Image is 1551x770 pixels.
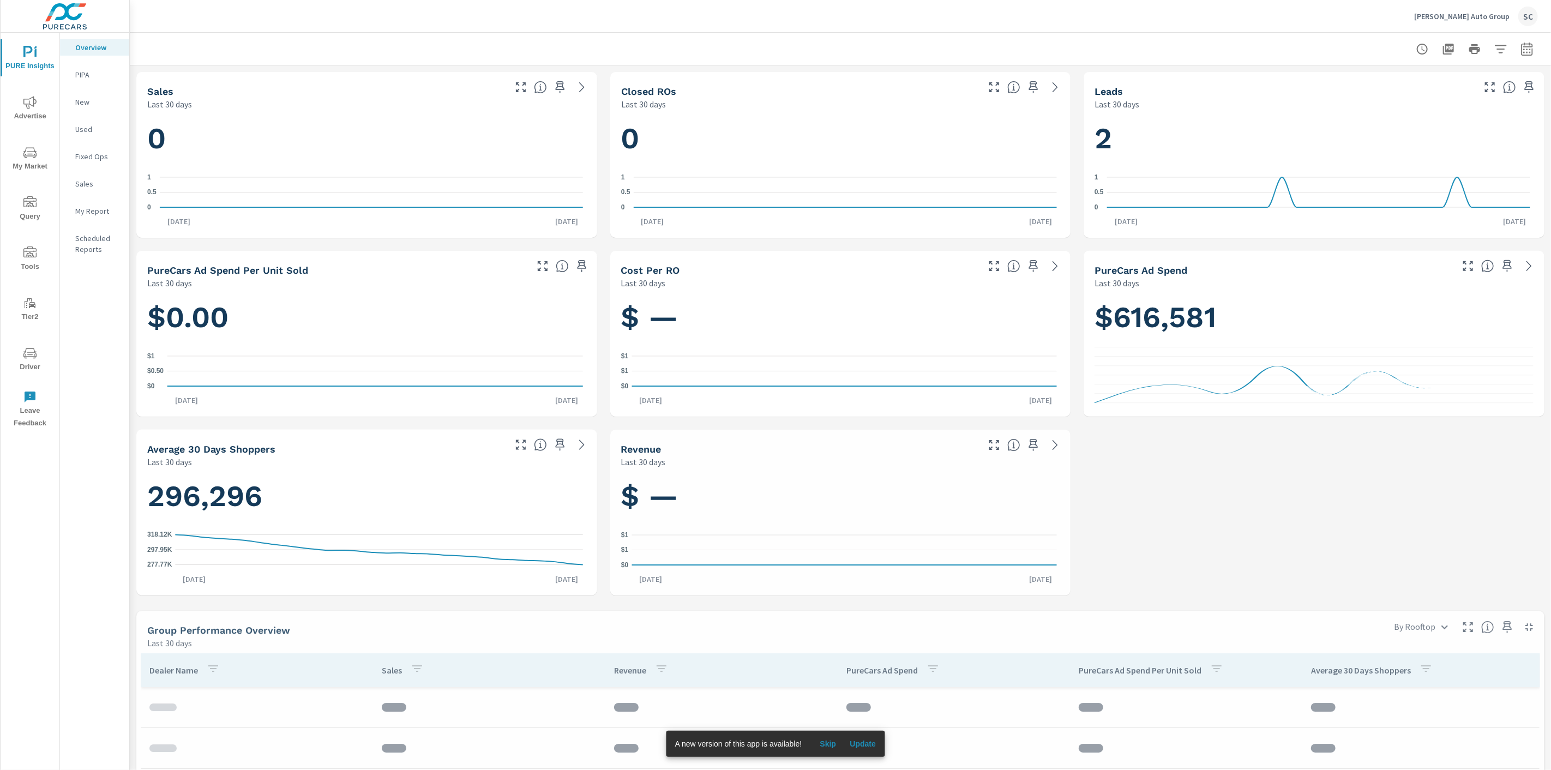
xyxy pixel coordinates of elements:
[4,196,56,223] span: Query
[621,264,680,276] h5: Cost per RO
[147,561,172,569] text: 277.77K
[621,478,1060,515] h1: $ —
[1499,618,1516,636] span: Save this to your personalized report
[621,368,629,375] text: $1
[1499,257,1516,275] span: Save this to your personalized report
[1107,216,1145,227] p: [DATE]
[60,203,129,219] div: My Report
[621,299,1060,336] h1: $ —
[621,561,629,569] text: $0
[4,46,56,73] span: PURE Insights
[75,124,121,135] p: Used
[1520,79,1538,96] span: Save this to your personalized report
[75,206,121,216] p: My Report
[1021,216,1060,227] p: [DATE]
[1007,260,1020,273] span: Average cost incurred by the dealership from each Repair Order closed over the selected date rang...
[147,624,290,636] h5: Group Performance Overview
[985,257,1003,275] button: Make Fullscreen
[1047,257,1064,275] a: See more details in report
[75,178,121,189] p: Sales
[556,260,569,273] span: Average cost of advertising per each vehicle sold at the dealer over the selected date range. The...
[846,665,918,676] p: PureCars Ad Spend
[1025,79,1042,96] span: Save this to your personalized report
[534,257,551,275] button: Make Fullscreen
[1095,86,1123,97] h5: Leads
[60,67,129,83] div: PIPA
[75,97,121,107] p: New
[850,739,876,749] span: Update
[60,230,129,257] div: Scheduled Reports
[1047,79,1064,96] a: See more details in report
[1520,618,1538,636] button: Minimize Widget
[621,189,630,196] text: 0.5
[621,120,1060,157] h1: 0
[1095,173,1098,181] text: 1
[621,86,676,97] h5: Closed ROs
[4,297,56,323] span: Tier2
[621,98,666,111] p: Last 30 days
[632,574,670,585] p: [DATE]
[147,86,173,97] h5: Sales
[1,33,59,434] div: nav menu
[1095,276,1139,290] p: Last 30 days
[621,531,629,539] text: $1
[573,79,591,96] a: See more details in report
[621,455,666,468] p: Last 30 days
[534,81,547,94] span: Number of vehicles sold by the dealership over the selected date range. [Source: This data is sou...
[548,395,586,406] p: [DATE]
[621,546,629,554] text: $1
[147,546,172,554] text: 297.95K
[147,531,172,539] text: 318.12K
[1481,621,1494,634] span: Understand group performance broken down by various segments. Use the dropdown in the upper right...
[1503,81,1516,94] span: Number of Leads generated from PureCars Tools for the selected dealership group over the selected...
[621,203,625,211] text: 0
[1311,665,1411,676] p: Average 30 Days Shoppers
[160,216,198,227] p: [DATE]
[634,216,672,227] p: [DATE]
[147,120,586,157] h1: 0
[147,203,151,211] text: 0
[75,151,121,162] p: Fixed Ops
[621,382,629,390] text: $0
[1095,203,1098,211] text: 0
[4,146,56,173] span: My Market
[4,390,56,430] span: Leave Feedback
[551,79,569,96] span: Save this to your personalized report
[1518,7,1538,26] div: SC
[1021,395,1060,406] p: [DATE]
[1414,11,1510,21] p: [PERSON_NAME] Auto Group
[548,574,586,585] p: [DATE]
[621,173,625,181] text: 1
[1520,257,1538,275] a: See more details in report
[985,79,1003,96] button: Make Fullscreen
[1095,98,1139,111] p: Last 30 days
[4,246,56,273] span: Tools
[1095,120,1534,157] h1: 2
[1481,260,1494,273] span: Total cost of media for all PureCars channels for the selected dealership group over the selected...
[75,42,121,53] p: Overview
[147,477,586,514] h1: 296,296
[147,368,164,375] text: $0.50
[614,665,646,676] p: Revenue
[60,94,129,110] div: New
[147,636,192,649] p: Last 30 days
[147,276,192,290] p: Last 30 days
[1007,438,1020,452] span: Total sales revenue over the selected date range. [Source: This data is sourced from the dealer’s...
[1095,189,1104,196] text: 0.5
[1516,38,1538,60] button: Select Date Range
[60,121,129,137] div: Used
[632,395,670,406] p: [DATE]
[1095,298,1534,335] h1: $616,581
[147,189,157,196] text: 0.5
[147,443,275,455] h5: Average 30 Days Shoppers
[1459,257,1477,275] button: Make Fullscreen
[573,436,591,454] a: See more details in report
[845,735,880,753] button: Update
[147,299,586,336] h1: $0.00
[60,176,129,192] div: Sales
[1025,436,1042,454] span: Save this to your personalized report
[1007,81,1020,94] span: Number of Repair Orders Closed by the selected dealership group over the selected time range. [So...
[551,436,569,454] span: Save this to your personalized report
[1025,257,1042,275] span: Save this to your personalized report
[985,436,1003,454] button: Make Fullscreen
